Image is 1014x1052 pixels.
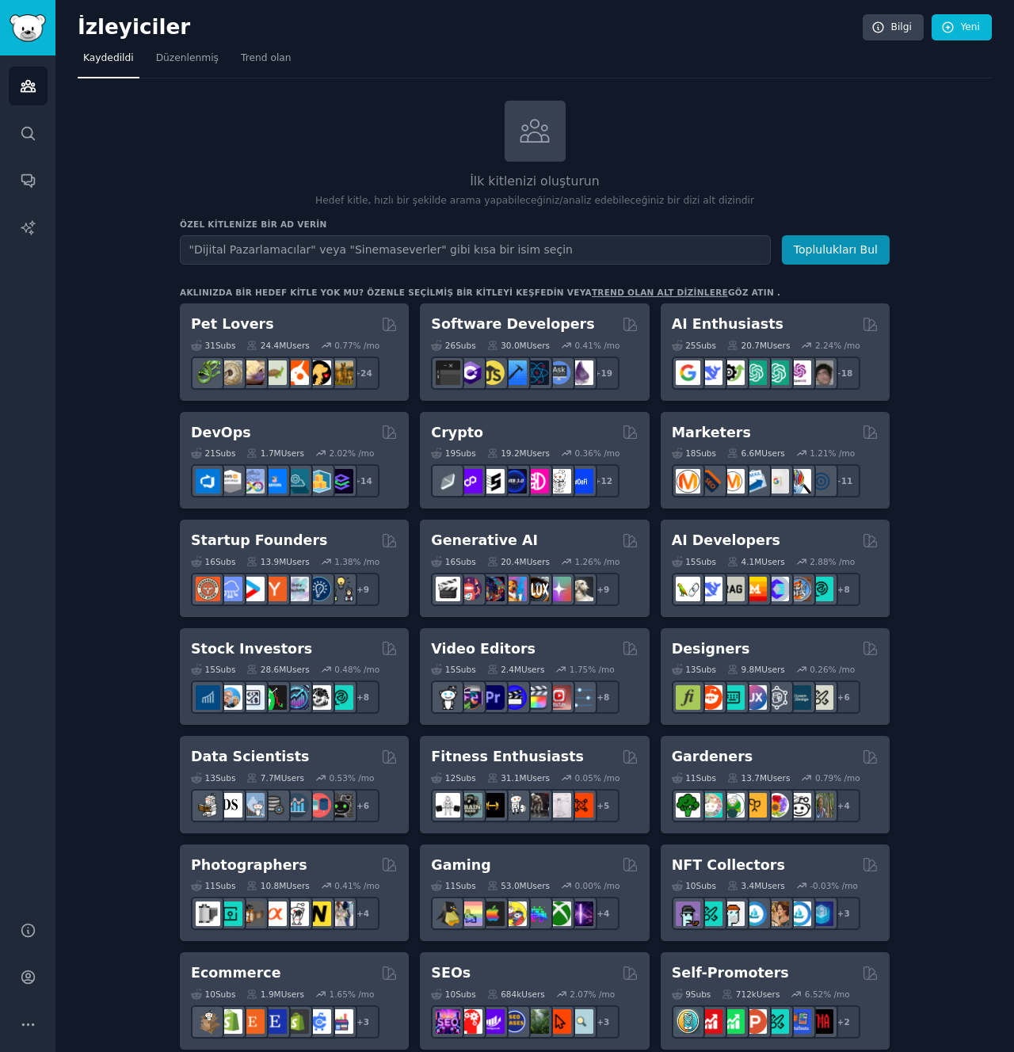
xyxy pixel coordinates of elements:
[787,577,811,601] img: llmops
[262,901,287,926] img: SonyAlpha
[436,901,460,926] img: linux_gaming
[502,577,527,601] img: sdforall
[524,685,549,710] img: finalcutpro
[547,793,571,818] img: physicaltherapy
[284,901,309,926] img: canon
[727,448,785,459] div: 6.6M Users
[218,901,242,926] img: streetphotography
[196,793,220,818] img: MachineLearning
[672,856,785,875] h2: NFT Collectors
[698,685,722,710] img: logodesign
[346,789,379,822] div: + 6
[346,1005,379,1039] div: + 3
[480,469,505,494] img: ethstaker
[330,448,375,459] div: 2.02 % /mo
[191,556,235,567] div: 16 Sub s
[436,1009,460,1034] img: SEO_Digital_Marketing
[722,989,780,1000] div: 712k Users
[809,793,833,818] img: GardenersWorld
[569,1009,593,1034] img: The_SEO
[196,901,220,926] img: analog
[315,195,754,206] font: Hedef kitle, hızlı bir şekilde arama yapabileceğiniz/analiz edebileceğiniz bir dizi alt dizindir
[191,856,307,875] h2: Photographers
[547,685,571,710] img: Youtubevideo
[720,685,745,710] img: UI_Design
[240,469,265,494] img: Docker_DevOps
[502,685,527,710] img: VideoEditors
[431,772,475,783] div: 12 Sub s
[431,314,594,334] h2: Software Developers
[480,1009,505,1034] img: seogrowth
[672,880,716,891] div: 10 Sub s
[480,577,505,601] img: deepdream
[827,680,860,714] div: + 6
[329,360,353,385] img: dogbreed
[524,1009,549,1034] img: Local_SEO
[329,1009,353,1034] img: ecommerce_growth
[329,577,353,601] img: growmybusiness
[547,901,571,926] img: XboxGamers
[698,901,722,926] img: NFTMarketplace
[586,680,619,714] div: + 8
[191,314,274,334] h2: Pet Lovers
[334,556,379,567] div: 1.38 % /mo
[191,531,327,551] h2: Startup Founders
[330,772,375,783] div: 0.53 % /mo
[742,793,767,818] img: GardeningUK
[502,793,527,818] img: weightroom
[672,423,751,443] h2: Marketers
[218,793,242,818] img: datascience
[431,340,475,351] div: 26 Sub s
[827,789,860,822] div: + 4
[218,577,242,601] img: SaaS
[180,235,771,265] input: "Dijital Pazarlamacılar" veya "Sinemaseverler" gibi kısa bir isim seçin
[698,577,722,601] img: DeepSeek
[191,639,312,659] h2: Stock Investors
[240,793,265,818] img: statistics
[436,360,460,385] img: software
[764,360,789,385] img: chatgpt_prompts_
[575,880,620,891] div: 0.00 % /mo
[431,423,483,443] h2: Crypto
[196,685,220,710] img: dividends
[346,680,379,714] div: + 8
[676,469,700,494] img: content_marketing
[156,52,219,63] font: Düzenlenmiş
[431,747,584,767] h2: Fitness Enthusiasts
[191,340,235,351] div: 31 Sub s
[720,901,745,926] img: NFTmarket
[191,989,235,1000] div: 10 Sub s
[431,989,475,1000] div: 10 Sub s
[191,664,235,675] div: 15 Sub s
[742,1009,767,1034] img: ProductHunters
[698,360,722,385] img: DeepSeek
[307,1009,331,1034] img: ecommercemarketing
[569,901,593,926] img: TwitchStreaming
[487,340,550,351] div: 30.0M Users
[569,469,593,494] img: defi_
[727,664,785,675] div: 9.8M Users
[246,880,309,891] div: 10.8M Users
[575,772,620,783] div: 0.05 % /mo
[764,577,789,601] img: OpenSourceAI
[191,448,235,459] div: 21 Sub s
[672,989,711,1000] div: 9 Sub s
[764,1009,789,1034] img: alphaandbetausers
[458,901,482,926] img: CozyGamers
[742,469,767,494] img: Emailmarketing
[787,360,811,385] img: OpenAIDev
[764,793,789,818] img: flowers
[284,685,309,710] img: StocksAndTrading
[180,219,327,229] font: Özel kitlenize bir ad verin
[431,639,536,659] h2: Video Editors
[262,577,287,601] img: ycombinator
[191,747,309,767] h2: Data Scientists
[698,1009,722,1034] img: youtubepromotion
[742,685,767,710] img: UXDesign
[960,21,980,32] font: Yeni
[575,340,620,351] div: 0.41 % /mo
[592,288,728,297] a: trend olan alt dizinlere
[586,573,619,606] div: + 9
[672,448,716,459] div: 18 Sub s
